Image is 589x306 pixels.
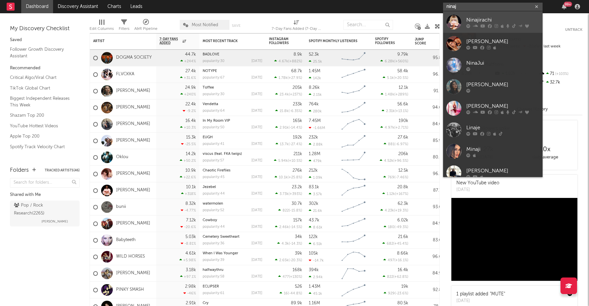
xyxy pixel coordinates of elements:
div: 280k [309,109,322,113]
div: 2.15k [309,92,322,97]
span: 822 [283,209,289,213]
div: ( ) [382,241,408,246]
span: 15.8k [280,109,289,113]
input: Search for artists [443,3,543,11]
div: 96.2 [415,170,441,178]
div: [DATE] [251,175,262,179]
a: EUGH [203,136,213,139]
a: Shazam Top 200 [10,112,73,119]
a: [PERSON_NAME] [116,138,150,144]
div: ( ) [275,225,302,229]
div: 276k [293,168,302,173]
div: Saved [10,36,80,44]
div: 83.6 [415,236,441,244]
a: BADLOVE [203,53,219,56]
span: +237 % [290,93,301,96]
a: Biggest Independent Releases This Week [10,95,73,108]
span: -6.97 % [395,143,407,146]
div: [DATE] [251,109,262,113]
div: Minaji [466,145,539,153]
div: 6.51k [309,242,322,246]
div: 34k [295,235,302,239]
div: 44.7k [185,52,196,57]
div: 87.7 [415,187,441,195]
div: 91.5 [415,87,441,95]
div: 16.4k [185,119,196,123]
a: Minaji [443,141,543,162]
svg: Chart title [339,149,368,166]
a: Spotify Track Velocity Chart [10,143,73,151]
div: 25.5k [309,59,322,64]
div: ( ) [381,92,408,96]
div: -25.5 % [181,142,196,146]
div: BADLOVE [203,53,262,56]
div: 32.7k [538,78,582,87]
div: +10.3 % [180,125,196,130]
span: +10.5 % [289,159,301,163]
svg: Chart title [339,133,368,149]
div: Filters [119,17,129,36]
button: Tracked Artists(46) [45,169,80,172]
span: +560 % [395,60,407,63]
div: ( ) [380,125,408,130]
span: +393 % [290,192,301,196]
div: 1.28M [309,152,320,156]
a: [PERSON_NAME] [116,271,150,276]
span: Most Notified [192,23,218,27]
div: popularity: 44 [203,192,225,196]
div: 21.6k [309,209,322,213]
div: 12.5k [398,168,408,173]
div: ( ) [384,225,408,229]
div: 12.1k [399,86,408,90]
div: 94.6 [415,104,441,112]
div: 302k [309,202,318,206]
div: +22.6 % [180,175,196,179]
div: -4.77 % [181,208,196,213]
div: A&R Pipeline [134,17,158,36]
div: 14.2k [186,152,196,156]
div: 764k [309,102,319,106]
div: [DATE] [251,209,262,212]
a: viscus (feat. FKA twigs) [203,152,242,156]
div: popularity: 52 [203,209,224,212]
div: 43.7k [309,218,319,222]
div: [PERSON_NAME] [466,167,539,175]
div: ( ) [274,76,302,80]
div: popularity: 41 [203,142,224,146]
div: 122k [309,235,318,239]
div: Jump Score [415,37,431,45]
div: Ninajirachi [466,16,539,24]
div: popularity: 30 [203,92,225,96]
div: 71 [538,70,582,78]
div: 7.12k [186,218,196,222]
div: 212k [309,168,318,173]
span: 4.67k [279,60,288,63]
div: 206k [398,152,408,156]
div: 2.88k [309,142,323,147]
div: popularity: 44 [203,225,225,229]
a: [PERSON_NAME] [116,121,150,127]
button: 99+ [562,4,566,9]
div: 84.9 [415,220,441,228]
div: ( ) [275,92,302,96]
div: [DATE] [251,142,262,146]
a: TikTok Global Chart [10,85,73,92]
div: ( ) [274,158,302,163]
span: -14.5 % [290,225,301,229]
span: 2.46k [279,225,289,229]
div: Edit Columns [90,25,114,33]
span: +2.71 % [395,126,407,130]
svg: Chart title [339,199,368,215]
div: 142k [309,76,321,80]
a: [PERSON_NAME] [443,33,543,54]
span: -15.8 % [290,209,301,213]
span: 769 [388,176,394,179]
div: 99 + [564,2,572,7]
div: 21.6k [398,235,408,239]
div: 95.8 [415,54,441,62]
a: [PERSON_NAME] [116,171,150,177]
a: Linaje [443,119,543,141]
div: viscus (feat. FKA twigs) [203,152,262,156]
div: popularity: 64 [203,109,225,113]
span: +19.3 % [395,209,407,213]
